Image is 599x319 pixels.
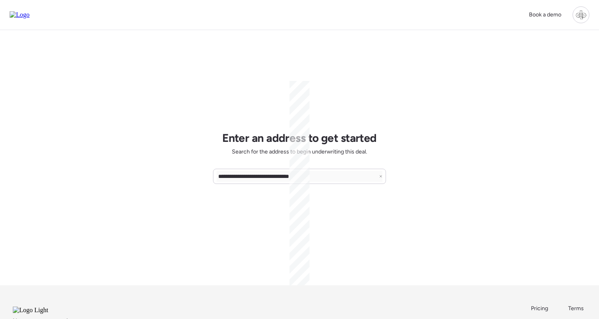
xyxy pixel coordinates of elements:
[222,131,377,145] h1: Enter an address to get started
[568,305,584,312] span: Terms
[10,11,30,18] img: Logo
[13,307,70,314] img: Logo Light
[531,305,549,313] a: Pricing
[531,305,548,312] span: Pricing
[529,11,561,18] span: Book a demo
[232,148,367,156] span: Search for the address to begin underwriting this deal.
[568,305,586,313] a: Terms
